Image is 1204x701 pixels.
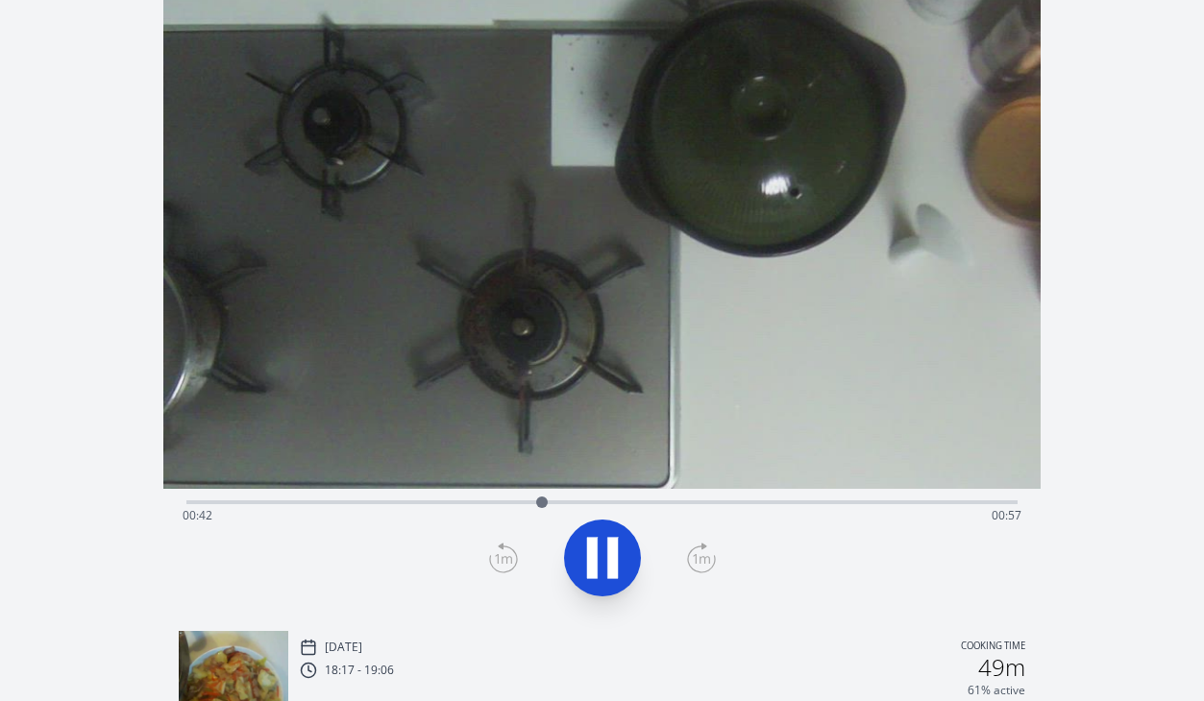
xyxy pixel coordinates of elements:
[968,683,1025,698] p: 61% active
[978,656,1025,679] h2: 49m
[992,507,1021,523] span: 00:57
[325,640,362,655] p: [DATE]
[183,507,212,523] span: 00:42
[961,639,1025,656] p: Cooking time
[325,663,394,678] p: 18:17 - 19:06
